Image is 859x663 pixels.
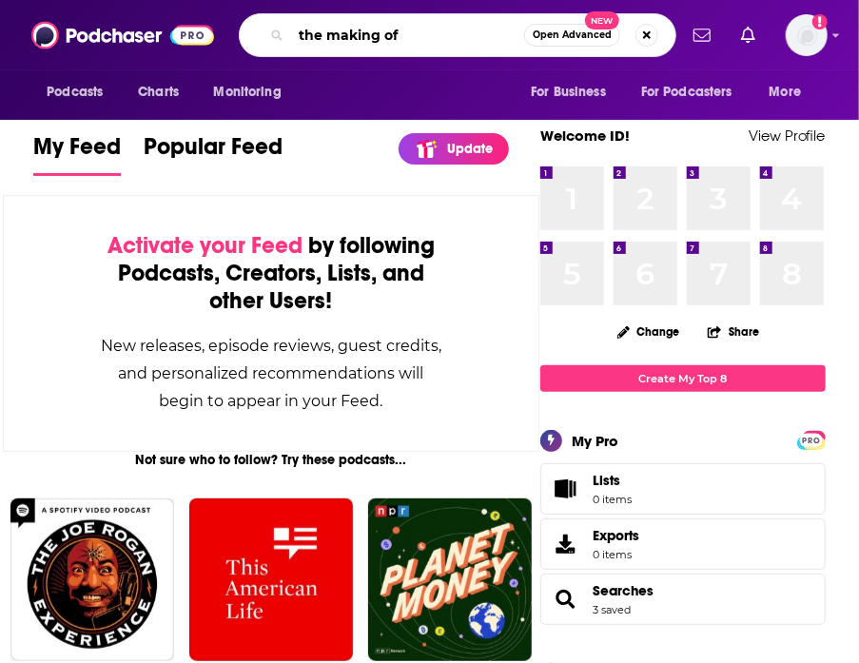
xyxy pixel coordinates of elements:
span: For Business [531,79,606,106]
a: Searches [593,582,654,599]
span: 0 items [593,493,632,506]
span: For Podcasters [641,79,732,106]
span: Activate your Feed [107,231,303,260]
a: My Feed [33,132,121,176]
span: Exports [547,531,585,557]
a: Lists [540,463,826,515]
p: Update [448,141,494,157]
button: open menu [33,74,127,110]
span: Exports [593,527,639,544]
button: Change [606,320,692,343]
span: Popular Feed [144,132,283,172]
div: Search podcasts, credits, & more... [239,13,676,57]
a: Charts [126,74,190,110]
button: Show profile menu [786,14,828,56]
img: Podchaser - Follow, Share and Rate Podcasts [31,17,214,53]
span: More [770,79,802,106]
a: PRO [800,432,823,446]
span: Logged in as idcontent [786,14,828,56]
span: New [585,11,619,29]
button: open menu [629,74,760,110]
span: Lists [593,472,620,489]
span: Lists [593,472,632,489]
span: Charts [138,79,179,106]
span: Monitoring [213,79,281,106]
a: Update [399,133,509,165]
a: Exports [540,518,826,570]
span: Lists [547,476,585,502]
a: Welcome ID! [540,127,630,145]
span: Podcasts [47,79,103,106]
button: Open AdvancedNew [524,24,620,47]
button: open menu [756,74,826,110]
a: Create My Top 8 [540,365,826,391]
a: View Profile [749,127,826,145]
span: 0 items [593,548,639,561]
span: PRO [800,434,823,448]
img: Planet Money [368,498,532,662]
a: 3 saved [593,603,631,616]
div: My Pro [572,432,618,450]
button: open menu [517,74,630,110]
button: Share [707,313,760,350]
svg: Add a profile image [812,14,828,29]
a: Show notifications dropdown [686,19,718,51]
button: open menu [200,74,305,110]
span: Open Advanced [533,30,612,40]
a: Popular Feed [144,132,283,176]
div: New releases, episode reviews, guest credits, and personalized recommendations will begin to appe... [99,332,442,415]
input: Search podcasts, credits, & more... [291,20,524,50]
div: by following Podcasts, Creators, Lists, and other Users! [99,232,442,315]
img: This American Life [189,498,353,662]
img: User Profile [786,14,828,56]
a: Show notifications dropdown [733,19,763,51]
div: Not sure who to follow? Try these podcasts... [3,452,538,468]
span: My Feed [33,132,121,172]
a: Searches [547,586,585,613]
img: The Joe Rogan Experience [10,498,174,662]
span: Searches [540,574,826,625]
